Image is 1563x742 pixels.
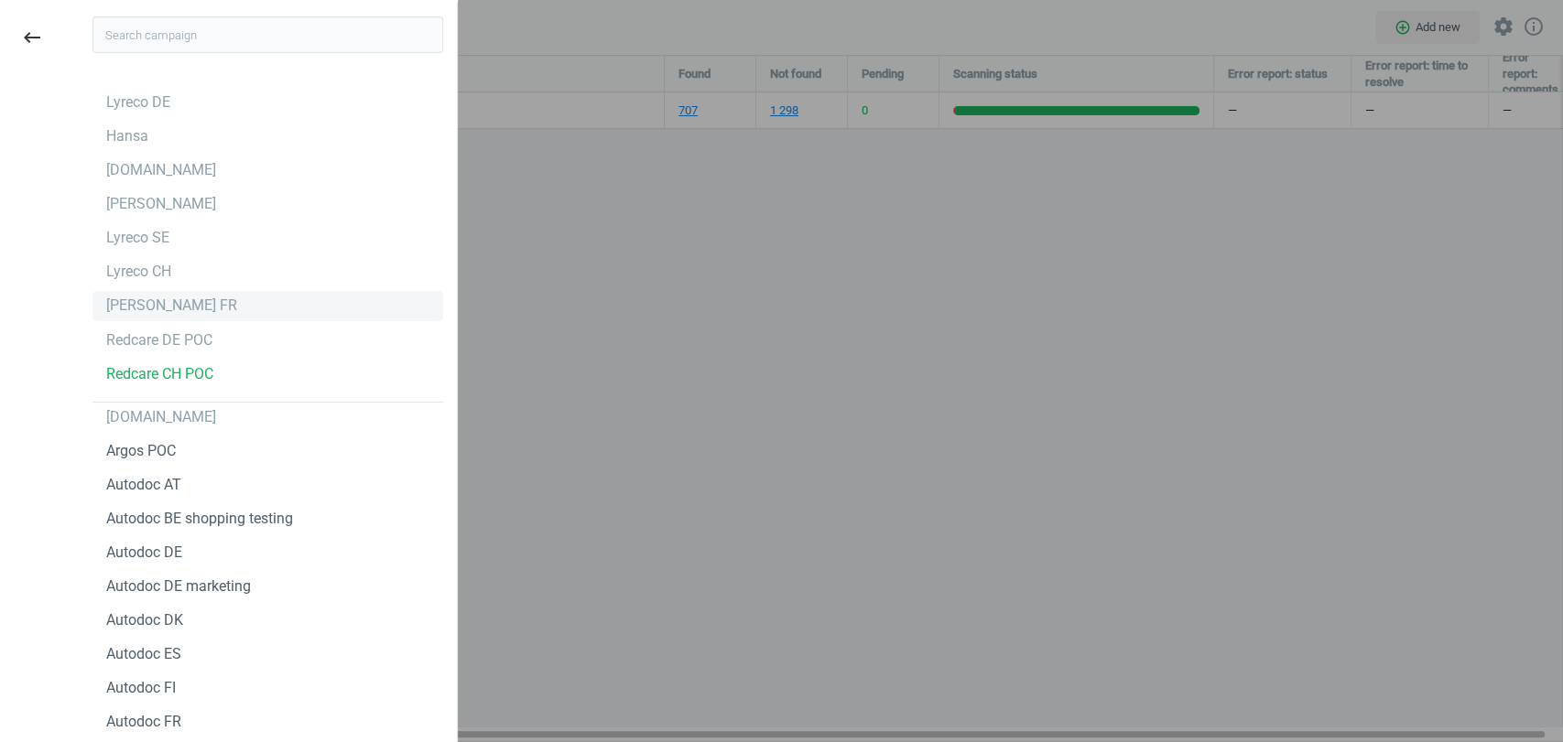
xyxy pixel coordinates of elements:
[106,92,170,113] div: Lyreco DE
[106,509,293,529] div: Autodoc BE shopping testing
[106,543,182,563] div: Autodoc DE
[106,441,176,461] div: Argos POC
[106,228,169,248] div: Lyreco SE
[106,407,216,427] div: [DOMAIN_NAME]
[106,194,216,214] div: [PERSON_NAME]
[106,610,183,630] div: Autodoc DK
[106,644,181,664] div: Autodoc ES
[106,330,212,350] div: Redcare DE POC
[106,296,237,316] div: [PERSON_NAME] FR
[106,160,216,180] div: [DOMAIN_NAME]
[106,576,251,597] div: Autodoc DE marketing
[21,27,43,48] i: keyboard_backspace
[106,364,213,384] div: Redcare CH POC
[106,475,181,495] div: Autodoc AT
[106,262,171,282] div: Lyreco CH
[106,712,181,732] div: Autodoc FR
[106,678,176,698] div: Autodoc FI
[11,16,53,59] button: keyboard_backspace
[92,16,443,53] input: Search campaign
[106,126,148,146] div: Hansa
